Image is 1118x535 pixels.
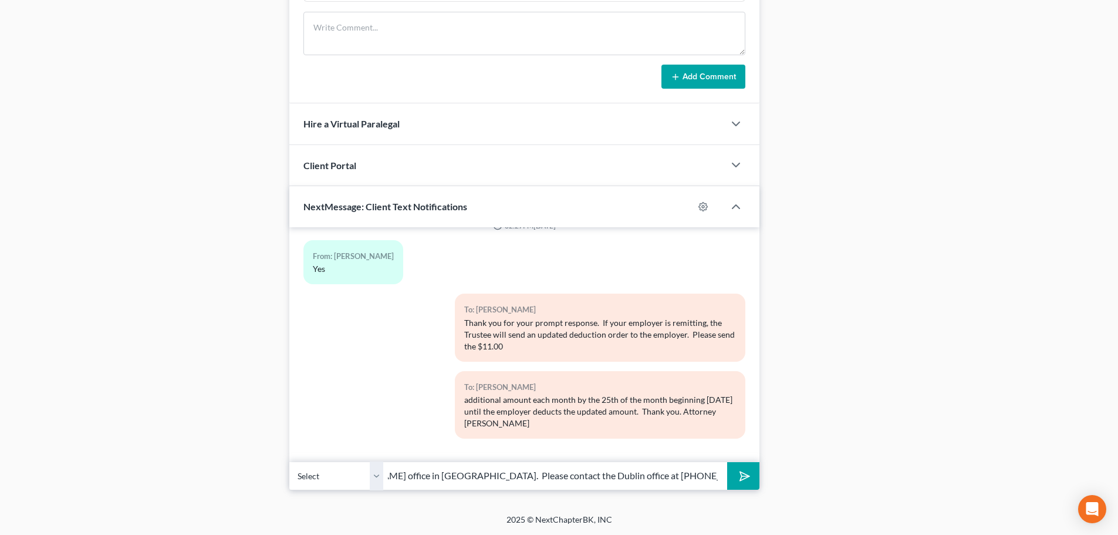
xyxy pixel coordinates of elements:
[464,381,736,394] div: To: [PERSON_NAME]
[303,118,400,129] span: Hire a Virtual Paralegal
[1078,495,1106,523] div: Open Intercom Messenger
[225,514,894,535] div: 2025 © NextChapterBK, INC
[303,160,356,171] span: Client Portal
[661,65,745,89] button: Add Comment
[313,250,394,263] div: From: [PERSON_NAME]
[303,201,467,212] span: NextMessage: Client Text Notifications
[464,394,736,429] div: additional amount each month by the 25th of the month beginning [DATE] until the employer deducts...
[313,263,394,275] div: Yes
[464,317,736,352] div: Thank you for your prompt response. If your employer is remitting, the Trustee will send an updat...
[383,462,727,490] input: Say something...
[464,303,736,317] div: To: [PERSON_NAME]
